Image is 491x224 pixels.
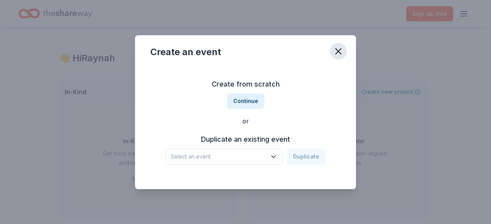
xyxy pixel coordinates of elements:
[171,152,267,161] span: Select an event
[166,133,325,146] h3: Duplicate an existing event
[166,149,282,165] button: Select an event
[150,116,341,126] div: or
[150,78,341,90] h3: Create from scratch
[227,93,264,109] button: Continue
[150,46,221,58] div: Create an event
